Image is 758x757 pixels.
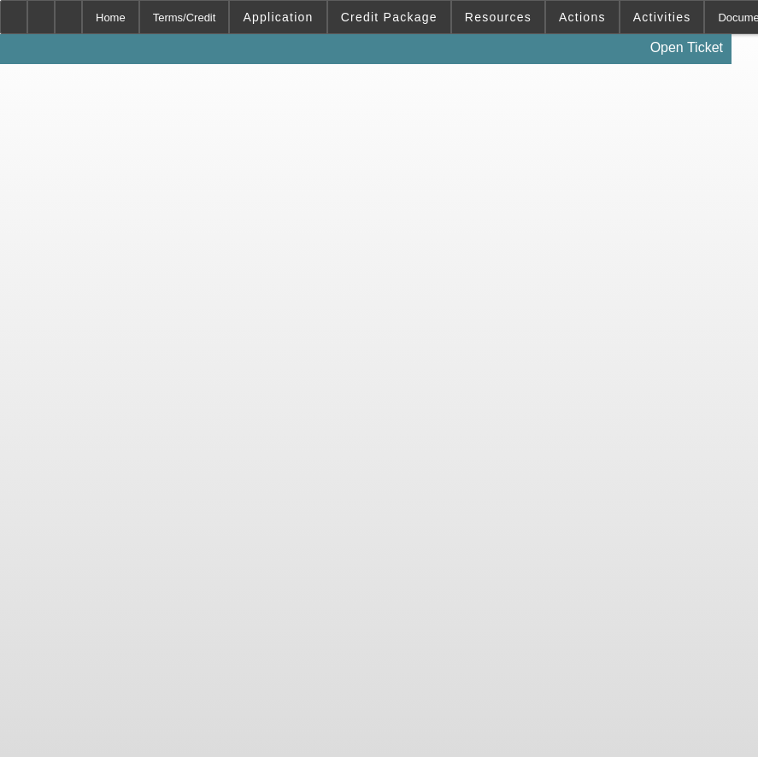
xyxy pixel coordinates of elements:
[328,1,450,33] button: Credit Package
[230,1,326,33] button: Application
[546,1,619,33] button: Actions
[620,1,704,33] button: Activities
[633,10,691,24] span: Activities
[243,10,313,24] span: Application
[465,10,532,24] span: Resources
[341,10,438,24] span: Credit Package
[559,10,606,24] span: Actions
[643,33,730,62] a: Open Ticket
[452,1,544,33] button: Resources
